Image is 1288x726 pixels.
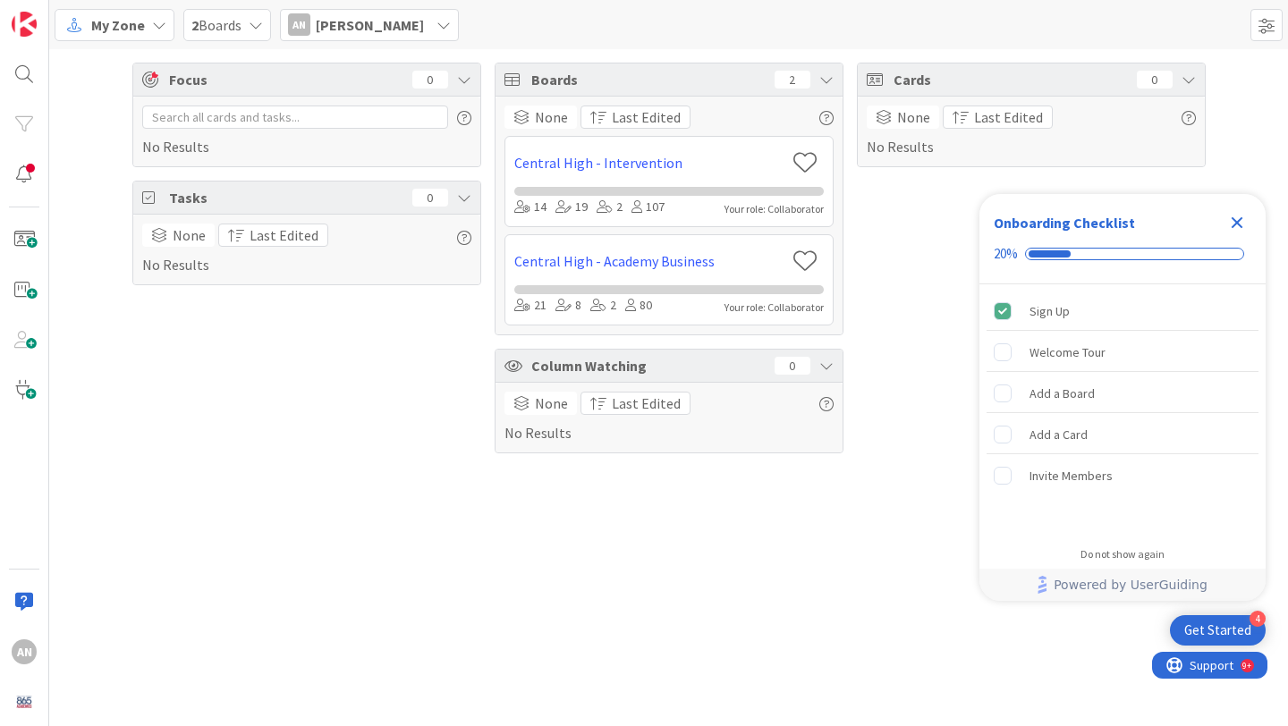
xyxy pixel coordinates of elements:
div: Your role: Collaborator [724,201,824,217]
button: Last Edited [218,224,328,247]
div: Add a Board is incomplete. [987,374,1258,413]
div: 107 [631,198,665,217]
div: 2 [590,296,616,316]
div: 2 [775,71,810,89]
div: 14 [514,198,547,217]
div: 21 [514,296,547,316]
div: Your role: Collaborator [724,300,824,316]
span: Last Edited [250,224,318,246]
div: Invite Members is incomplete. [987,456,1258,495]
div: 0 [412,189,448,207]
span: Powered by UserGuiding [1054,574,1207,595]
div: Do not show again [1080,547,1165,561]
div: Add a Board [1030,383,1095,404]
div: 8 [555,296,581,316]
span: None [535,106,568,128]
span: Cards [894,69,1128,90]
div: No Results [867,106,1196,157]
div: 19 [555,198,588,217]
div: No Results [142,106,471,157]
div: 20% [994,246,1018,262]
div: Footer [979,569,1266,601]
div: 9+ [90,7,99,21]
span: My Zone [91,14,145,36]
span: None [897,106,930,128]
div: Close Checklist [1223,208,1251,237]
span: None [173,224,206,246]
div: Checklist items [979,284,1266,536]
div: Checklist progress: 20% [994,246,1251,262]
a: Powered by UserGuiding [988,569,1257,601]
div: Add a Card [1030,424,1088,445]
div: Invite Members [1030,465,1113,486]
div: Welcome Tour is incomplete. [987,333,1258,372]
div: 2 [597,198,623,217]
button: Last Edited [580,106,691,129]
span: Focus [169,69,398,90]
div: Sign Up [1030,300,1070,322]
span: Column Watching [531,355,766,376]
div: No Results [142,224,471,275]
span: None [535,393,568,414]
div: Onboarding Checklist [994,212,1135,233]
div: Open Get Started checklist, remaining modules: 4 [1170,615,1266,646]
span: Last Edited [612,106,681,128]
img: avatar [12,689,37,714]
button: Last Edited [580,392,691,415]
div: 0 [412,71,448,89]
span: Boards [191,14,241,36]
a: Central High - Intervention [514,152,785,173]
div: Welcome Tour [1030,342,1106,363]
div: 0 [1137,71,1173,89]
img: Visit kanbanzone.com [12,12,37,37]
div: Sign Up is complete. [987,291,1258,331]
div: No Results [504,392,834,443]
span: Support [38,3,81,24]
span: Boards [531,69,766,90]
span: [PERSON_NAME] [316,14,424,36]
div: AN [12,639,37,664]
input: Search all cards and tasks... [142,106,448,129]
div: AN [288,13,310,36]
div: Checklist Container [979,194,1266,601]
a: Central High - Academy Business [514,250,785,272]
div: Get Started [1184,621,1251,639]
div: 80 [625,296,652,316]
b: 2 [191,16,199,34]
div: 4 [1250,611,1266,627]
span: Tasks [169,187,403,208]
span: Last Edited [974,106,1043,128]
button: Last Edited [943,106,1053,129]
span: Last Edited [612,393,681,414]
div: Add a Card is incomplete. [987,415,1258,454]
div: 0 [775,357,810,375]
